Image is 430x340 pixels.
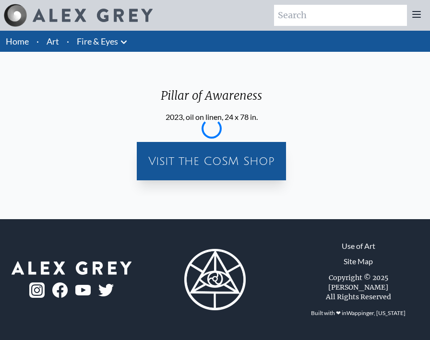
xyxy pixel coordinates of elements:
a: Art [47,35,59,48]
li: · [33,31,43,52]
a: Fire & Eyes [77,35,118,48]
div: All Rights Reserved [326,292,391,302]
img: youtube-logo.png [75,285,91,296]
li: · [63,31,73,52]
img: twitter-logo.png [98,284,114,296]
img: ig-logo.png [29,282,45,298]
input: Search [274,5,407,26]
img: fb-logo.png [52,282,68,298]
div: Pillar of Awareness [153,88,270,111]
div: Built with ❤ in [307,305,409,321]
a: Visit the CoSM Shop [141,146,282,176]
div: 2023, oil on linen, 24 x 78 in. [153,111,270,123]
div: Copyright © 2025 [PERSON_NAME] [298,273,418,292]
a: Home [6,36,29,47]
a: Wappinger, [US_STATE] [346,309,406,317]
a: Use of Art [342,240,375,252]
a: Site Map [344,256,373,267]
